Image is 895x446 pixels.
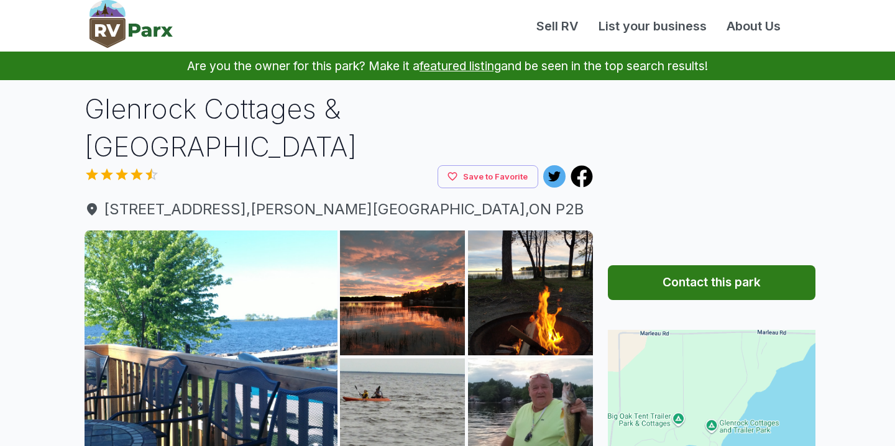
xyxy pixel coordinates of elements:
a: About Us [717,17,791,35]
span: [STREET_ADDRESS] , [PERSON_NAME][GEOGRAPHIC_DATA] , ON P2B [85,198,593,221]
iframe: Advertisement [608,90,815,245]
a: Sell RV [526,17,589,35]
button: Save to Favorite [438,165,538,188]
img: AAcXr8rWBLlmq4WYLR0NwF_2ac6nINTtLdXjOba342mnzBUuZVT8jSat-GlmqP0jPuK0ZWFgN5aMcUvl9dAVlrYygBK0otYhd... [340,230,465,355]
a: featured listing [420,58,501,73]
a: [STREET_ADDRESS],[PERSON_NAME][GEOGRAPHIC_DATA],ON P2B [85,198,593,221]
h1: Glenrock Cottages & [GEOGRAPHIC_DATA] [85,90,593,165]
a: List your business [589,17,717,35]
p: Are you the owner for this park? Make it a and be seen in the top search results! [15,52,880,80]
img: AAcXr8ofVFGI-1NO34K7FuDRpDRNFzHu5LtKdMBaXd7YcDsMtu6FGFoLu8dDJ6InqT-RbZullfkxije-cjbJR2cCuJE81qF2l... [468,230,593,355]
button: Contact this park [608,265,815,300]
